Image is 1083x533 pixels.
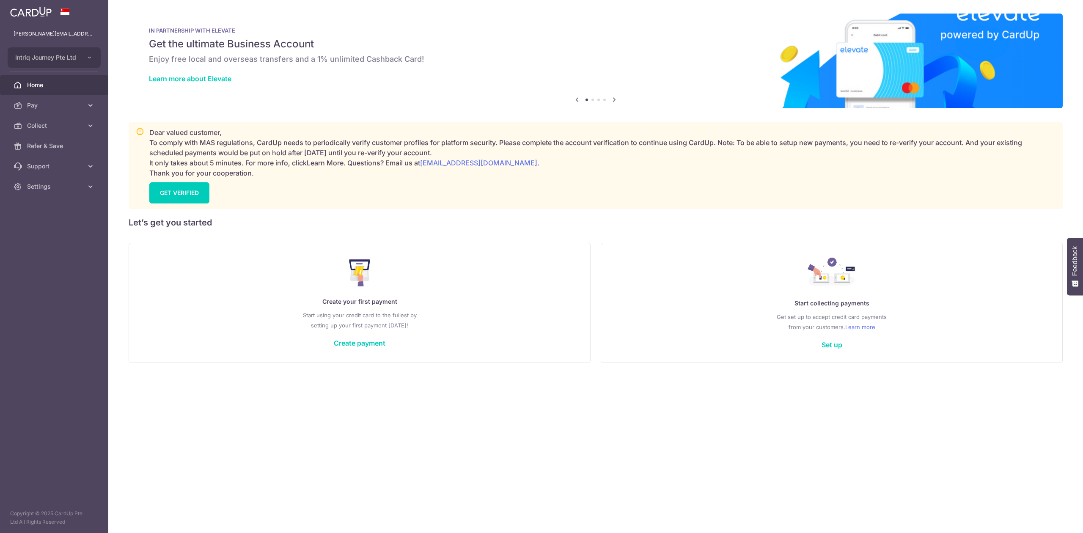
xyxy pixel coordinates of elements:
span: Home [27,81,83,89]
span: Pay [27,101,83,110]
a: GET VERIFIED [149,182,209,203]
a: [EMAIL_ADDRESS][DOMAIN_NAME] [420,159,537,167]
button: Feedback - Show survey [1067,238,1083,295]
p: Create your first payment [146,297,573,307]
p: [PERSON_NAME][EMAIL_ADDRESS][DOMAIN_NAME] [14,30,95,38]
button: Intriq Journey Pte Ltd [8,47,101,68]
a: Learn more about Elevate [149,74,231,83]
a: Learn More [307,159,344,167]
a: Set up [822,341,842,349]
span: Intriq Journey Pte Ltd [15,53,78,62]
span: Support [27,162,83,170]
img: Make Payment [349,259,371,286]
h5: Get the ultimate Business Account [149,37,1042,51]
h5: Let’s get you started [129,216,1063,229]
p: Dear valued customer, To comply with MAS regulations, CardUp needs to periodically verify custome... [149,127,1056,178]
span: Feedback [1071,246,1079,276]
a: Create payment [334,339,385,347]
img: Renovation banner [129,14,1063,108]
p: Start collecting payments [618,298,1045,308]
h6: Enjoy free local and overseas transfers and a 1% unlimited Cashback Card! [149,54,1042,64]
img: Collect Payment [808,258,856,288]
img: CardUp [10,7,52,17]
a: Learn more [845,322,875,332]
span: Refer & Save [27,142,83,150]
span: Collect [27,121,83,130]
p: Get set up to accept credit card payments from your customers. [618,312,1045,332]
p: IN PARTNERSHIP WITH ELEVATE [149,27,1042,34]
span: Settings [27,182,83,191]
p: Start using your credit card to the fullest by setting up your first payment [DATE]! [146,310,573,330]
